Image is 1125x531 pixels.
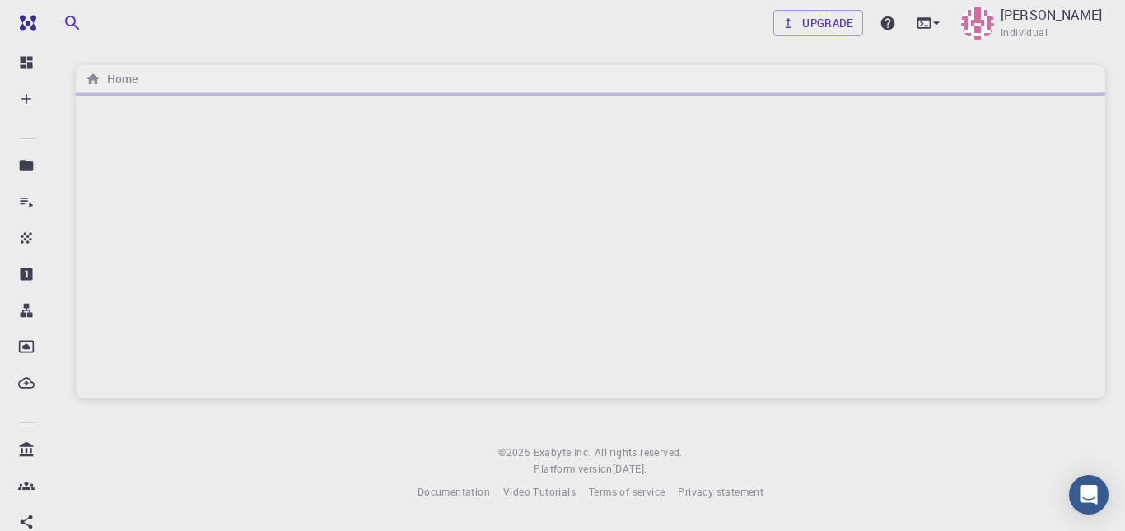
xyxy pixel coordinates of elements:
[1069,475,1109,515] div: Open Intercom Messenger
[498,445,533,461] span: © 2025
[613,461,647,477] a: [DATE].
[589,485,665,498] span: Terms of service
[100,70,138,88] h6: Home
[595,445,683,461] span: All rights reserved.
[418,485,490,498] span: Documentation
[503,484,576,501] a: Video Tutorials
[678,484,763,501] a: Privacy statement
[418,484,490,501] a: Documentation
[678,485,763,498] span: Privacy statement
[13,15,36,31] img: logo
[589,484,665,501] a: Terms of service
[82,70,141,88] nav: breadcrumb
[961,7,994,40] img: ABDUL KAREEM T
[1001,25,1048,41] span: Individual
[534,445,591,459] span: Exabyte Inc.
[773,10,863,36] a: Upgrade
[534,461,612,477] span: Platform version
[534,445,591,461] a: Exabyte Inc.
[503,485,576,498] span: Video Tutorials
[613,462,647,475] span: [DATE] .
[1001,5,1102,25] p: [PERSON_NAME]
